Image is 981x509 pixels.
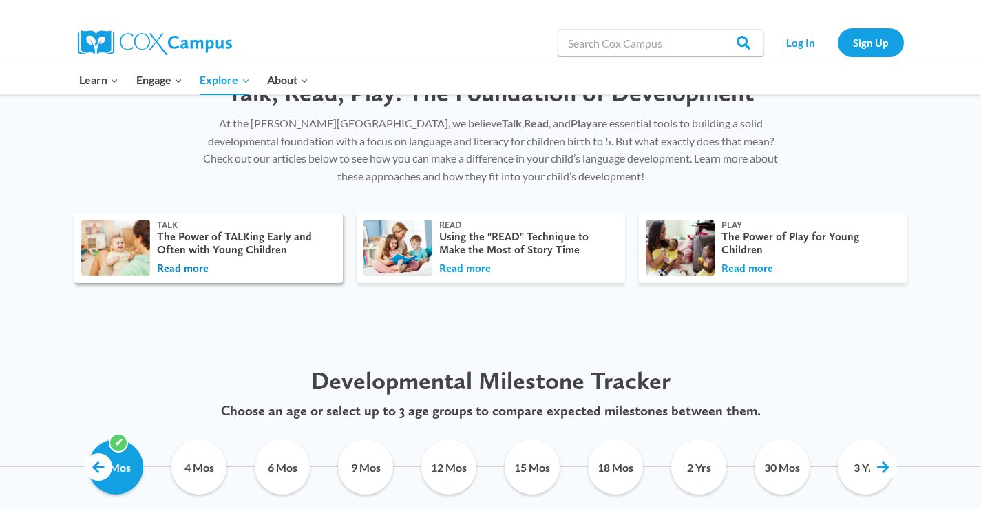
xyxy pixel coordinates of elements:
button: Read more [439,261,491,276]
div: Read [439,220,611,231]
div: Using the "READ" Technique to Make the Most of Story Time [439,230,611,256]
strong: Read [524,116,549,129]
div: Play [721,220,894,231]
p: Choose an age or select up to 3 age groups to compare expected milestones between them. [74,402,907,419]
div: The Power of TALKing Early and Often with Young Children [157,230,329,256]
strong: Play [571,116,592,129]
div: The Power of Play for Young Children [721,230,894,256]
a: Sign Up [838,28,904,56]
button: Child menu of Explore [191,65,259,94]
nav: Secondary Navigation [771,28,904,56]
a: Play The Power of Play for Young Children Read more [639,213,907,283]
strong: Talk [502,116,522,129]
a: Read Using the "READ" Technique to Make the Most of Story Time Read more [357,213,625,283]
div: Talk [157,220,329,231]
button: Read more [721,261,773,276]
button: Child menu of Engage [127,65,191,94]
input: Search Cox Campus [558,29,764,56]
button: Read more [157,261,209,276]
img: iStock_53702022_LARGE.jpg [81,220,150,276]
img: Cox Campus [78,30,232,55]
img: 0010-Lyra-11-scaled-1.jpg [644,219,716,277]
span: Developmental Milestone Tracker [311,366,671,395]
p: At the [PERSON_NAME][GEOGRAPHIC_DATA], we believe , , and are essential tools to building a solid... [202,114,780,185]
button: Child menu of Learn [71,65,128,94]
a: Log In [771,28,831,56]
img: mom-reading-with-children.jpg [361,219,434,277]
button: Child menu of About [258,65,317,94]
a: Talk The Power of TALKing Early and Often with Young Children Read more [74,213,343,283]
nav: Primary Navigation [71,65,317,94]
